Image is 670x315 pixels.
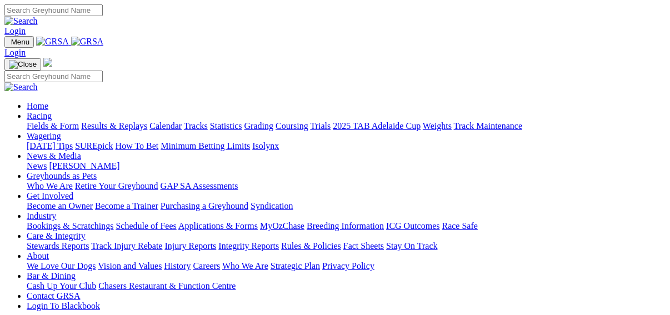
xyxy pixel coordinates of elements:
a: Who We Are [222,261,268,271]
a: MyOzChase [260,221,304,231]
a: Login [4,26,26,36]
a: Trials [310,121,331,131]
a: Bookings & Scratchings [27,221,113,231]
a: Contact GRSA [27,291,80,301]
img: Search [4,16,38,26]
a: Login To Blackbook [27,301,100,311]
a: SUREpick [75,141,113,151]
div: Racing [27,121,666,131]
a: News & Media [27,151,81,161]
a: Chasers Restaurant & Function Centre [98,281,236,291]
a: Racing [27,111,52,121]
a: Privacy Policy [322,261,374,271]
div: Greyhounds as Pets [27,181,666,191]
div: Care & Integrity [27,241,666,251]
a: Become an Owner [27,201,93,211]
a: Weights [423,121,452,131]
a: Fact Sheets [343,241,384,251]
a: [PERSON_NAME] [49,161,119,171]
div: About [27,261,666,271]
a: Fields & Form [27,121,79,131]
a: Purchasing a Greyhound [161,201,248,211]
img: GRSA [71,37,104,47]
a: Become a Trainer [95,201,158,211]
a: Stewards Reports [27,241,89,251]
a: GAP SA Assessments [161,181,238,191]
a: Integrity Reports [218,241,279,251]
a: Track Injury Rebate [91,241,162,251]
a: Get Involved [27,191,73,201]
a: Wagering [27,131,61,141]
a: Login [4,48,26,57]
a: Retire Your Greyhound [75,181,158,191]
a: Syndication [251,201,293,211]
button: Toggle navigation [4,58,41,71]
a: Careers [193,261,220,271]
span: Menu [11,38,29,46]
a: Cash Up Your Club [27,281,96,291]
a: How To Bet [116,141,159,151]
a: Tracks [184,121,208,131]
a: Results & Replays [81,121,147,131]
a: Stay On Track [386,241,437,251]
img: Close [9,60,37,69]
a: [DATE] Tips [27,141,73,151]
img: Search [4,82,38,92]
a: 2025 TAB Adelaide Cup [333,121,421,131]
a: Breeding Information [307,221,384,231]
a: Coursing [276,121,308,131]
button: Toggle navigation [4,36,34,48]
a: Vision and Values [98,261,162,271]
a: Industry [27,211,56,221]
div: Industry [27,221,666,231]
div: Wagering [27,141,666,151]
a: News [27,161,47,171]
a: Strategic Plan [271,261,320,271]
div: News & Media [27,161,666,171]
a: Track Maintenance [454,121,522,131]
a: Isolynx [252,141,279,151]
input: Search [4,4,103,16]
a: Home [27,101,48,111]
a: ICG Outcomes [386,221,439,231]
a: Calendar [149,121,182,131]
a: About [27,251,49,261]
a: Injury Reports [164,241,216,251]
a: Greyhounds as Pets [27,171,97,181]
a: Race Safe [442,221,477,231]
a: History [164,261,191,271]
a: Who We Are [27,181,73,191]
a: We Love Our Dogs [27,261,96,271]
a: Bar & Dining [27,271,76,281]
a: Care & Integrity [27,231,86,241]
div: Get Involved [27,201,666,211]
img: logo-grsa-white.png [43,58,52,67]
a: Rules & Policies [281,241,341,251]
a: Statistics [210,121,242,131]
div: Bar & Dining [27,281,666,291]
input: Search [4,71,103,82]
a: Applications & Forms [178,221,258,231]
a: Schedule of Fees [116,221,176,231]
a: Minimum Betting Limits [161,141,250,151]
a: Grading [244,121,273,131]
img: GRSA [36,37,69,47]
